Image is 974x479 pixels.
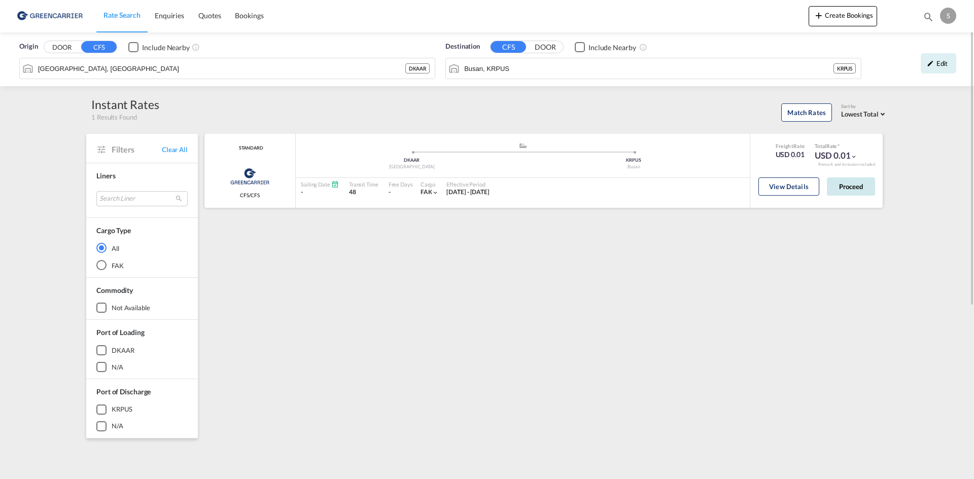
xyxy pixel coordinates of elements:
[91,113,137,122] span: 1 Results Found
[841,103,888,110] div: Sort by
[19,42,38,52] span: Origin
[96,171,115,180] span: Liners
[811,162,883,167] div: Remark and Inclusion included
[240,192,260,199] span: CFS/CFS
[841,110,879,118] span: Lowest Total
[162,145,188,154] span: Clear All
[112,303,150,312] div: not available
[421,188,432,196] span: FAK
[96,362,188,372] md-checkbox: N/A
[841,107,888,119] md-select: Select: Lowest Total
[446,188,490,196] span: [DATE] - [DATE]
[112,144,162,155] span: Filters
[491,41,526,53] button: CFS
[523,164,745,170] div: Busan
[15,5,84,27] img: b0b18ec08afe11efb1d4932555f5f09d.png
[20,58,435,79] md-input-container: Aarhus, DKAAR
[523,157,745,164] div: KRPUS
[813,9,825,21] md-icon: icon-plus 400-fg
[517,143,529,148] md-icon: assets/icons/custom/ship-fill.svg
[96,260,188,270] md-radio-button: FAK
[301,157,523,164] div: DKAAR
[96,387,151,396] span: Port of Discharge
[301,188,339,197] div: -
[389,188,391,197] div: -
[389,180,413,188] div: Free Days
[96,421,188,431] md-checkbox: N/A
[639,43,647,51] md-icon: Unchecked: Ignores neighbouring ports when fetching rates.Checked : Includes neighbouring ports w...
[96,345,188,355] md-checkbox: DKAAR
[112,421,123,430] div: N/A
[464,61,833,76] input: Search by Port
[940,8,956,24] div: S
[815,142,857,150] div: Total Rate
[96,404,188,415] md-checkbox: KRPUS
[446,180,490,188] div: Effective Period
[96,286,133,294] span: Commodity
[235,11,263,20] span: Bookings
[776,142,805,150] div: Freight Rate
[112,346,134,355] div: DKAAR
[96,243,188,253] md-radio-button: All
[833,63,856,73] div: KRPUS
[44,42,80,53] button: DOOR
[198,11,221,20] span: Quotes
[91,96,159,113] div: Instant Rates
[446,58,861,79] md-input-container: Busan, KRPUS
[155,11,184,20] span: Enquiries
[331,180,339,188] md-icon: Schedules Available
[103,11,141,19] span: Rate Search
[192,43,200,51] md-icon: Unchecked: Ignores neighbouring ports when fetching rates.Checked : Includes neighbouring ports w...
[38,61,405,76] input: Search by Port
[301,164,523,170] div: [GEOGRAPHIC_DATA]
[301,180,339,188] div: Sailing Date
[575,42,636,52] md-checkbox: Checkbox No Ink
[112,362,123,372] div: N/A
[445,42,480,52] span: Destination
[236,145,263,152] div: Contract / Rate Agreement / Tariff / Spot Pricing Reference Number: STANDARD
[446,188,490,197] div: 01 Sep 2025 - 31 Oct 2025
[128,42,190,52] md-checkbox: Checkbox No Ink
[405,63,430,73] div: DKAAR
[349,188,378,197] div: 48
[921,53,956,73] div: icon-pencilEdit
[850,153,857,160] md-icon: icon-chevron-down
[837,143,840,149] span: Subject to Remarks
[528,42,563,53] button: DOOR
[809,6,877,26] button: icon-plus 400-fgCreate Bookings
[827,177,875,196] button: Proceed
[142,43,190,53] div: Include Nearby
[923,11,934,22] md-icon: icon-magnify
[81,41,117,53] button: CFS
[349,180,378,188] div: Transit Time
[776,150,805,160] div: USD 0.01
[781,103,832,122] button: Match Rates
[927,60,934,67] md-icon: icon-pencil
[96,226,131,236] div: Cargo Type
[815,150,857,162] div: USD 0.01
[227,164,272,189] img: Greencarrier Consolidators
[421,180,439,188] div: Cargo
[432,189,439,196] md-icon: icon-chevron-down
[923,11,934,26] div: icon-magnify
[236,145,263,152] span: STANDARD
[588,43,636,53] div: Include Nearby
[112,404,132,414] div: KRPUS
[758,177,819,196] button: View Details
[96,328,145,337] span: Port of Loading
